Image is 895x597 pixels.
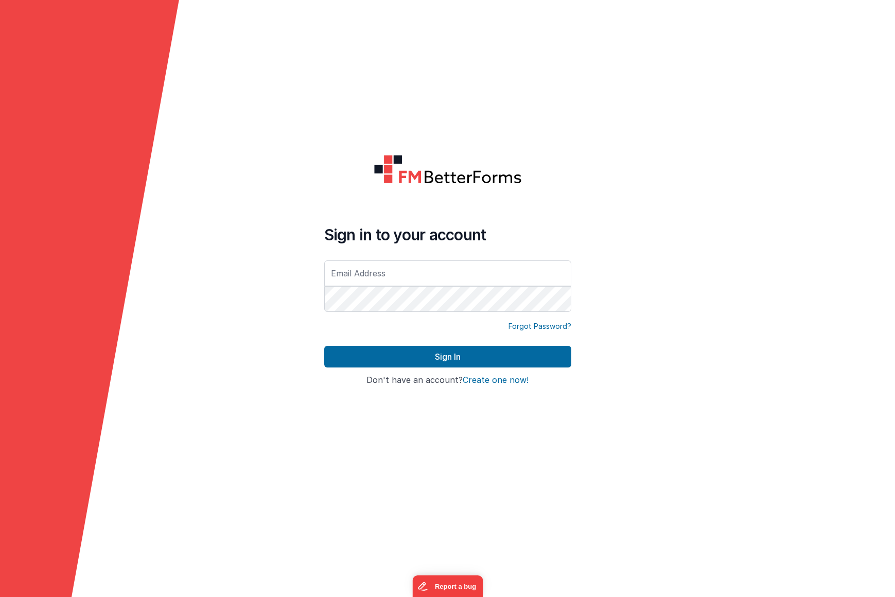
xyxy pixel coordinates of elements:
a: Forgot Password? [508,321,571,331]
input: Email Address [324,260,571,286]
iframe: Marker.io feedback button [412,575,483,597]
button: Sign In [324,346,571,367]
button: Create one now! [463,376,529,385]
h4: Sign in to your account [324,225,571,244]
h4: Don't have an account? [324,376,571,385]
